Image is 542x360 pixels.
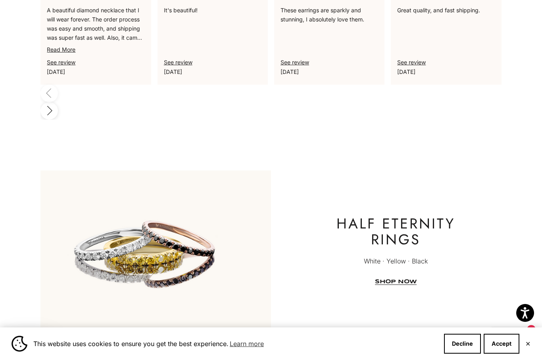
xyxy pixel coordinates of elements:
p: A beautiful diamond necklace that I will wear forever. The order process was easy and smooth, and... [47,6,144,42]
a: Paloma Reviews [164,59,192,66]
p: [DATE] [397,67,495,76]
p: [DATE] [47,67,144,76]
button: Accept [484,334,519,354]
a: Paloma Reviews [281,59,309,66]
a: Learn more [229,338,265,350]
p: Great quality, and fast shipping. [397,6,495,15]
p: These earrings are sparkly and stunning, I absolutely love them. [281,6,378,24]
p: It's beautiful! [164,6,261,15]
p: White · Yellow · Black [309,255,482,267]
a: Read More [47,46,75,53]
a: SHOP NOW [375,279,417,285]
button: Decline [444,334,481,354]
a: Paloma Reviews [397,59,426,66]
a: Paloma Reviews [47,59,75,66]
img: Cookie banner [12,336,27,352]
h2: Half Eternity rings [309,215,482,247]
p: [DATE] [164,67,261,76]
p: [DATE] [281,67,378,76]
button: Close [525,341,530,346]
span: This website uses cookies to ensure you get the best experience. [33,338,438,350]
